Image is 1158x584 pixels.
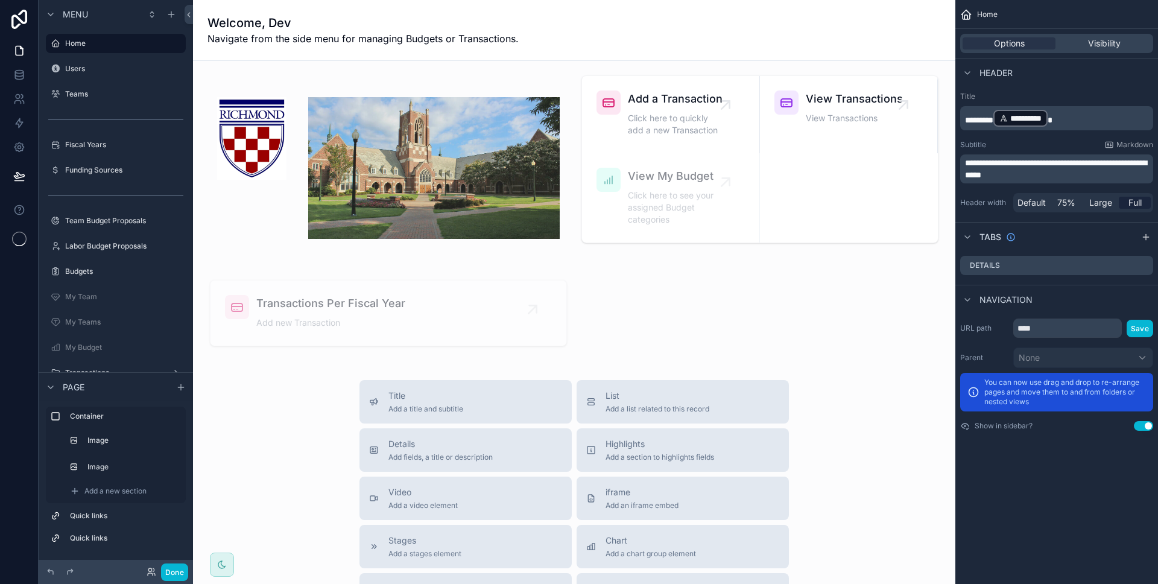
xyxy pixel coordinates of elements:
span: Navigate from the side menu for managing Budgets or Transactions. [207,31,519,46]
span: Highlights [606,438,714,450]
label: Header width [960,198,1008,208]
span: Add a title and subtitle [388,404,463,414]
label: Title [960,92,1153,101]
label: Users [65,64,183,74]
label: Teams [65,89,183,99]
label: Details [970,261,1000,270]
span: Tabs [979,231,1001,243]
button: VideoAdd a video element [359,477,572,520]
span: Full [1128,197,1142,209]
span: Markdown [1116,140,1153,150]
label: Labor Budget Proposals [65,241,183,251]
div: scrollable content [960,154,1153,183]
p: You can now use drag and drop to re-arrange pages and move them to and from folders or nested views [984,378,1146,407]
a: Fiscal Years [46,135,186,154]
label: Fiscal Years [65,140,183,150]
span: iframe [606,486,679,498]
span: Add an iframe embed [606,501,679,510]
a: Home [46,34,186,53]
span: Add a section to highlights fields [606,452,714,462]
label: Funding Sources [65,165,183,175]
div: scrollable content [960,106,1153,130]
label: URL path [960,323,1008,333]
button: HighlightsAdd a section to highlights fields [577,428,789,472]
span: Header [979,67,1013,79]
label: Team Budget Proposals [65,216,183,226]
button: TitleAdd a title and subtitle [359,380,572,424]
span: Add a new section [84,486,147,496]
span: Add a chart group element [606,549,696,559]
a: Funding Sources [46,160,186,180]
label: Image [87,462,179,472]
span: Page [63,381,84,393]
span: Details [388,438,493,450]
label: Home [65,39,179,48]
button: iframeAdd an iframe embed [577,477,789,520]
span: Default [1017,197,1046,209]
label: Parent [960,353,1008,363]
button: StagesAdd a stages element [359,525,572,568]
a: Team Budget Proposals [46,211,186,230]
a: My Budget [46,338,186,357]
span: Add fields, a title or description [388,452,493,462]
label: My Teams [65,317,183,327]
button: Done [161,563,188,581]
a: Transactions [46,363,186,382]
a: Labor Budget Proposals [46,236,186,256]
label: Budgets [65,267,183,276]
span: Stages [388,535,461,547]
h1: Welcome, Dev [207,14,519,31]
button: DetailsAdd fields, a title or description [359,428,572,472]
span: Add a stages element [388,549,461,559]
span: Large [1089,197,1112,209]
span: Home [977,10,998,19]
button: Save [1127,320,1153,337]
span: Visibility [1088,37,1121,49]
label: Quick links [70,533,181,543]
span: Navigation [979,294,1033,306]
span: Options [994,37,1025,49]
span: Title [388,390,463,402]
label: Container [70,411,181,421]
label: My Budget [65,343,183,352]
span: Video [388,486,458,498]
a: My Teams [46,313,186,332]
span: Add a video element [388,501,458,510]
span: Chart [606,535,696,547]
span: Add a list related to this record [606,404,709,414]
a: Budgets [46,262,186,281]
span: None [1019,352,1040,364]
a: Teams [46,84,186,104]
button: ListAdd a list related to this record [577,380,789,424]
a: Users [46,59,186,78]
label: Image [87,436,179,445]
span: 75% [1057,197,1075,209]
a: Markdown [1104,140,1153,150]
div: scrollable content [39,401,193,560]
label: Show in sidebar? [975,421,1033,431]
button: ChartAdd a chart group element [577,525,789,568]
label: Quick links [70,511,181,521]
span: List [606,390,709,402]
label: Subtitle [960,140,986,150]
label: Transactions [65,368,166,378]
span: Menu [63,8,88,21]
a: My Team [46,287,186,306]
button: None [1013,348,1153,368]
label: My Team [65,292,183,302]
